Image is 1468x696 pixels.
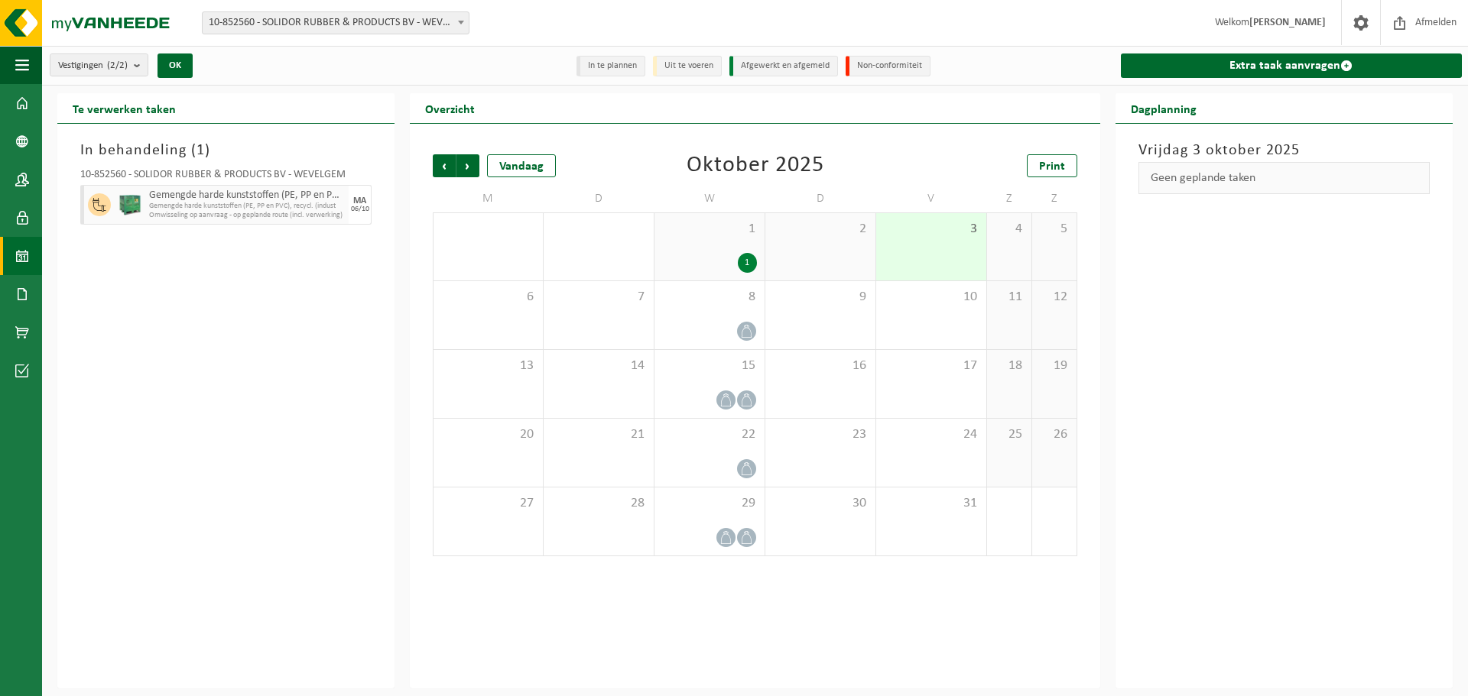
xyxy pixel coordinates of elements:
div: Geen geplande taken [1138,162,1430,194]
span: 13 [441,358,535,374]
span: 3 [884,221,979,238]
button: OK [158,53,193,78]
span: Gemengde harde kunststoffen (PE, PP en PVC), recycleerbaar (industrieel) [149,189,345,202]
div: Oktober 2025 [687,154,824,177]
h2: Te verwerken taken [57,93,191,123]
li: Non-conformiteit [846,56,930,76]
button: Vestigingen(2/2) [50,53,148,76]
span: Volgende [456,154,479,177]
h3: In behandeling ( ) [80,139,372,162]
span: 31 [884,495,979,512]
img: PB-HB-1400-HPE-GN-01 [119,193,141,216]
div: Vandaag [487,154,556,177]
span: 4 [995,221,1024,238]
a: Print [1027,154,1077,177]
td: Z [987,185,1032,212]
span: 1 [196,143,205,158]
h2: Overzicht [410,93,490,123]
span: 14 [551,358,646,374]
span: 20 [441,426,535,443]
span: 6 [441,289,535,306]
div: 10-852560 - SOLIDOR RUBBER & PRODUCTS BV - WEVELGEM [80,170,372,185]
td: Z [1032,185,1077,212]
a: Extra taak aanvragen [1121,53,1462,78]
span: 12 [1040,289,1069,306]
span: 26 [1040,426,1069,443]
div: 06/10 [351,206,369,213]
span: 27 [441,495,535,512]
td: M [433,185,544,212]
span: 24 [884,426,979,443]
span: 9 [773,289,868,306]
span: 11 [995,289,1024,306]
span: 10-852560 - SOLIDOR RUBBER & PRODUCTS BV - WEVELGEM [203,12,469,34]
li: Afgewerkt en afgemeld [729,56,838,76]
h3: Vrijdag 3 oktober 2025 [1138,139,1430,162]
span: 30 [773,495,868,512]
span: 17 [884,358,979,374]
span: 22 [662,426,757,443]
span: Omwisseling op aanvraag - op geplande route (incl. verwerking) [149,211,345,220]
span: Gemengde harde kunststoffen (PE, PP en PVC), recycl. (indust [149,202,345,211]
span: 10 [884,289,979,306]
span: 2 [773,221,868,238]
td: W [654,185,765,212]
span: Vorige [433,154,456,177]
td: D [544,185,654,212]
span: Vestigingen [58,54,128,77]
li: Uit te voeren [653,56,722,76]
span: 8 [662,289,757,306]
strong: [PERSON_NAME] [1249,17,1326,28]
span: 15 [662,358,757,374]
count: (2/2) [107,60,128,70]
div: MA [353,196,366,206]
td: V [876,185,987,212]
span: 28 [551,495,646,512]
h2: Dagplanning [1116,93,1212,123]
span: 25 [995,426,1024,443]
iframe: chat widget [8,662,255,696]
span: 21 [551,426,646,443]
span: Print [1039,160,1065,173]
span: 10-852560 - SOLIDOR RUBBER & PRODUCTS BV - WEVELGEM [202,11,469,34]
span: 23 [773,426,868,443]
div: 1 [738,253,757,273]
span: 29 [662,495,757,512]
span: 18 [995,358,1024,374]
span: 7 [551,289,646,306]
td: D [765,185,876,212]
span: 1 [662,221,757,238]
li: In te plannen [576,56,645,76]
span: 5 [1040,221,1069,238]
span: 16 [773,358,868,374]
span: 19 [1040,358,1069,374]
